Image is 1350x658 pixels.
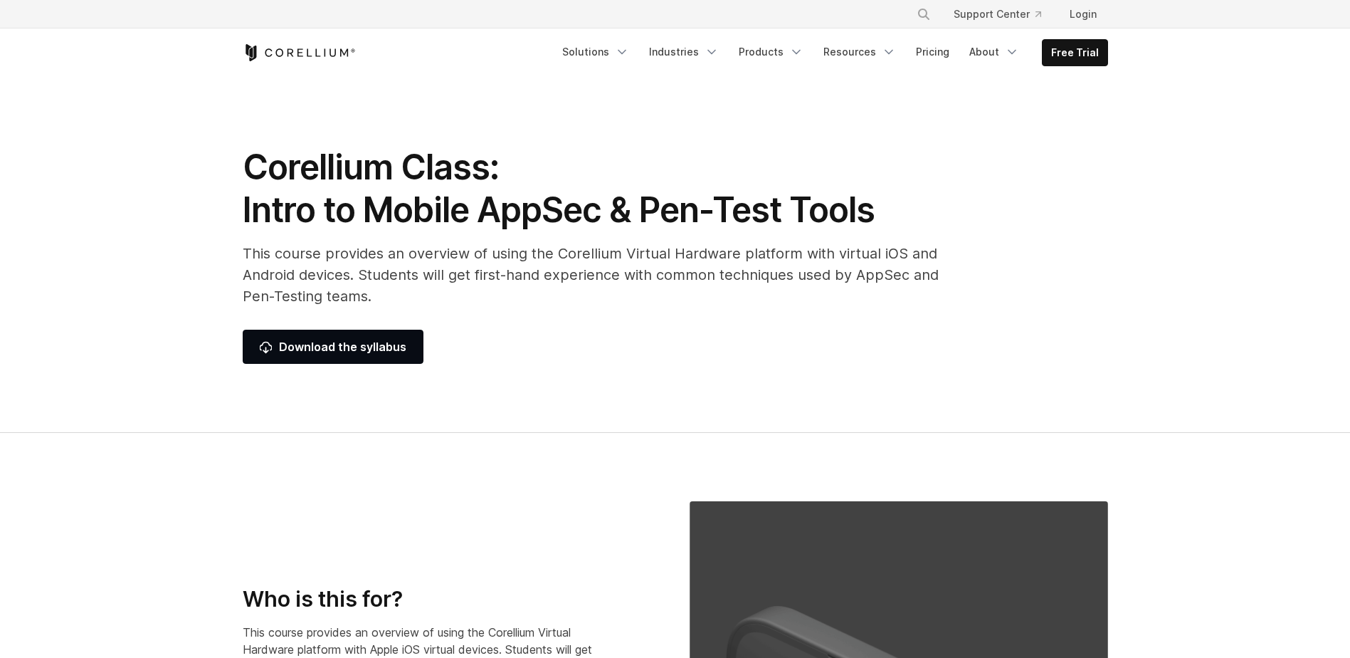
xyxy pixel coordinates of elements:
h1: Corellium Class: Intro to Mobile AppSec & Pen-Test Tools [243,146,954,231]
button: Search [911,1,937,27]
p: This course provides an overview of using the Corellium Virtual Hardware platform with virtual iO... [243,243,954,307]
a: Free Trial [1043,40,1107,66]
a: Products [730,39,812,65]
a: Corellium Home [243,44,356,61]
span: Download the syllabus [260,338,406,355]
a: Support Center [942,1,1053,27]
a: About [961,39,1028,65]
a: Industries [640,39,727,65]
a: Solutions [554,39,638,65]
div: Navigation Menu [554,39,1108,66]
h3: Who is this for? [243,586,607,613]
a: Download the syllabus [243,330,423,364]
div: Navigation Menu [900,1,1108,27]
a: Resources [815,39,905,65]
a: Pricing [907,39,958,65]
a: Login [1058,1,1108,27]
